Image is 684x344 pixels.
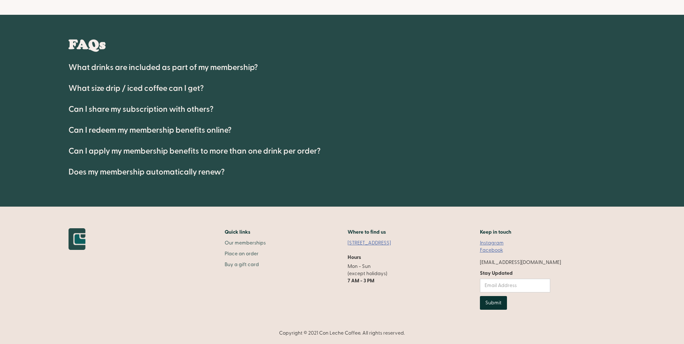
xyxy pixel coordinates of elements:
div: [EMAIL_ADDRESS][DOMAIN_NAME] [480,259,561,266]
strong: 7 AM - 3 PM [348,277,374,284]
p: Mon - Sun (except holidays) [348,263,398,285]
h2: Quick links [225,228,266,236]
h4: Can I redeem my membership benefits online? [69,126,231,134]
a: Instagram [480,239,504,247]
label: Stay Updated [480,270,550,277]
input: Email Address [480,279,550,292]
h4: Can I share my subscription with others? [69,105,213,114]
a: Place an order [225,250,266,257]
h5: Keep in touch [480,228,511,236]
div: Copyright © 2021 Con Leche Coffee. All rights reserved. [69,330,616,337]
h5: Hours [348,254,361,261]
h4: Does my membership automatically renew? [69,168,225,176]
a: Our memberships [225,239,266,247]
h4: Can I apply my membership benefits to more than one drink per order? [69,147,321,155]
h4: What drinks are included as part of my membership? [69,63,258,72]
h5: Where to find us [348,228,386,236]
form: Email Form [480,270,550,310]
h1: FAQs [69,36,106,52]
a: [STREET_ADDRESS] [348,239,398,247]
h4: What size drip / iced coffee can I get? [69,84,204,93]
a: Buy a gift card [225,261,266,268]
input: Submit [480,296,507,310]
a: Facebook [480,247,503,254]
